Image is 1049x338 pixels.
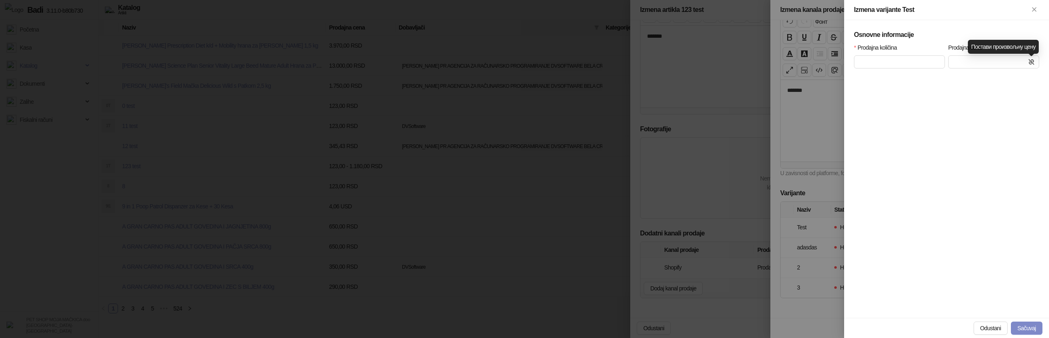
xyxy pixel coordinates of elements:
[974,322,1008,335] button: Odustani
[854,30,1039,40] h5: Osnovne informacije
[854,56,945,68] input: Prodajna količina
[1011,322,1042,335] button: Sačuvaj
[854,43,902,52] label: Prodajna količina
[948,43,987,52] label: Prodajna cena
[854,5,1029,15] div: Izmena varijante Test
[1029,5,1039,15] button: Zatvori
[968,40,1039,54] div: Постави произвољну цену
